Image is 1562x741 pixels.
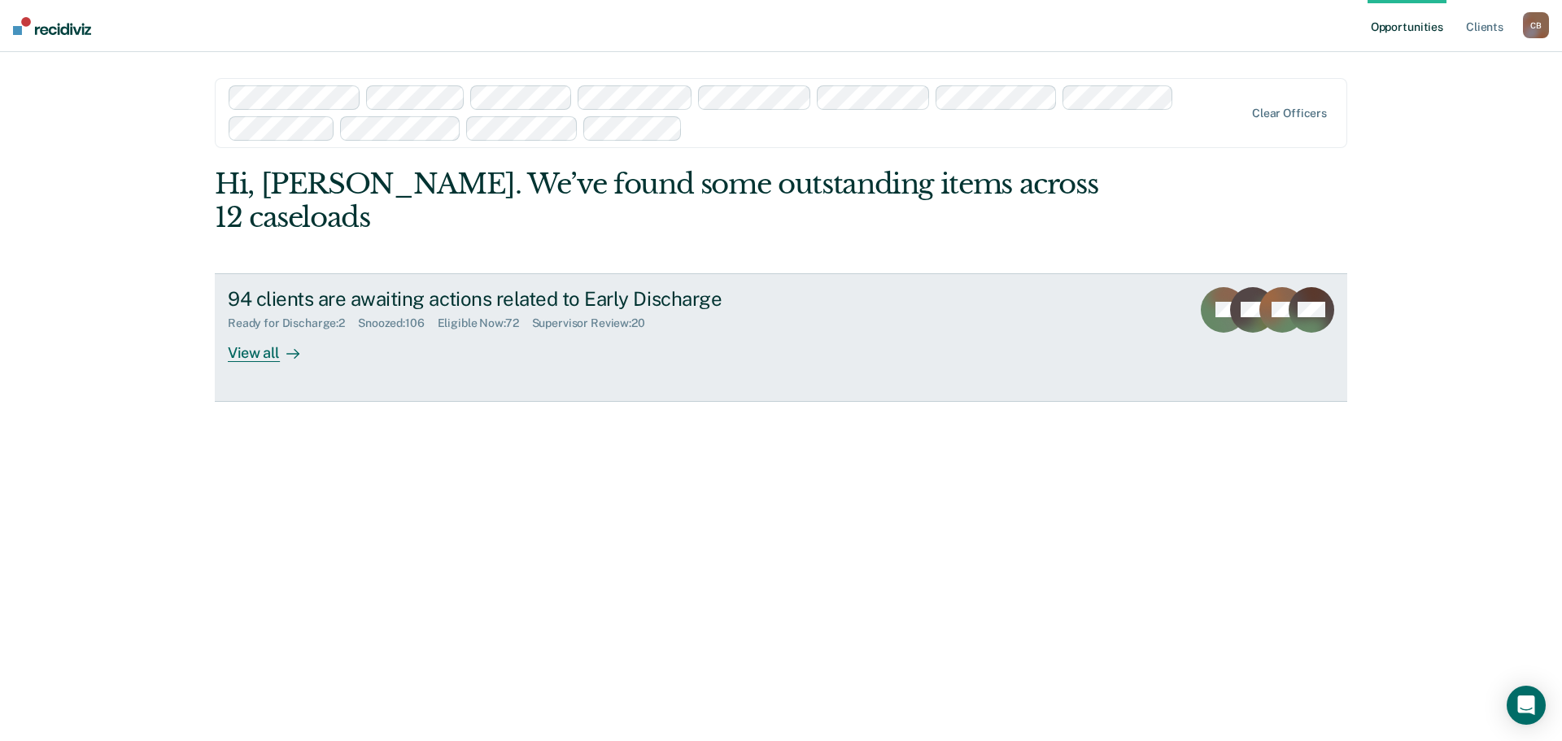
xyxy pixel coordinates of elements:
[1252,107,1327,120] div: Clear officers
[215,168,1121,234] div: Hi, [PERSON_NAME]. We’ve found some outstanding items across 12 caseloads
[13,17,91,35] img: Recidiviz
[1523,12,1549,38] div: C B
[358,316,438,330] div: Snoozed : 106
[228,287,799,311] div: 94 clients are awaiting actions related to Early Discharge
[228,330,319,362] div: View all
[1507,686,1546,725] div: Open Intercom Messenger
[438,316,532,330] div: Eligible Now : 72
[1523,12,1549,38] button: CB
[532,316,658,330] div: Supervisor Review : 20
[215,273,1347,402] a: 94 clients are awaiting actions related to Early DischargeReady for Discharge:2Snoozed:106Eligibl...
[228,316,358,330] div: Ready for Discharge : 2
